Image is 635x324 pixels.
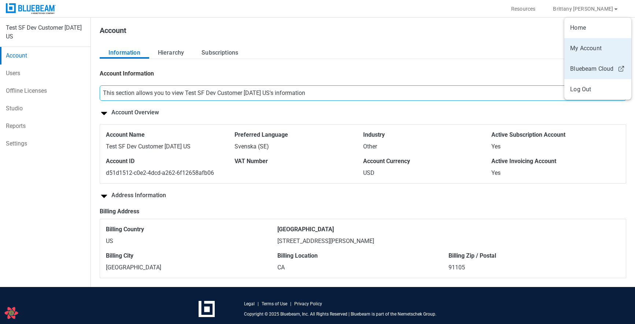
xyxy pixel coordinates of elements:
img: Bluebeam, Inc. [6,3,56,14]
span: [GEOGRAPHIC_DATA] [277,225,620,234]
span: Billing Zip / Postal [448,251,620,260]
span: Billing City [106,251,277,260]
div: Billing Address [100,207,626,216]
span: CA [277,264,285,271]
span: Billing Location [277,251,449,260]
a: Legal [244,301,255,307]
span: Account Name [106,130,235,139]
span: d51d1512-c0e2-4dcd-a262-6f12658afb06 [106,169,214,176]
span: Other [363,143,377,150]
span: USD [363,169,374,176]
h1: Account [100,26,126,38]
button: Subscriptions [193,47,247,59]
span: Active Subscription Account [491,130,620,139]
span: Account ID [106,157,235,166]
span: Active Invoicing Account [491,157,620,166]
span: Account Currency [363,157,492,166]
p: Copyright © 2025 Bluebeam, Inc. All Rights Reserved | Bluebeam is part of the Nemetschek Group. [244,311,436,317]
button: Brittany [PERSON_NAME] [544,3,628,15]
li: Log Out [564,79,631,100]
span: Svenska (SE) [235,143,269,150]
span: Preferred Language [235,130,363,139]
h2: Account Information [100,70,154,78]
div: Test SF Dev Customer [DATE] US [6,23,85,41]
span: 91105 [448,264,465,271]
span: Billing Country [106,225,277,234]
div: This section allows you to view Test SF Dev Customer [DATE] US's information [100,85,626,101]
a: Privacy Policy [294,301,322,307]
span: Test SF Dev Customer [DATE] US [106,143,191,150]
button: Hierarchy [149,47,193,59]
button: Resources [502,3,544,15]
span: US [106,238,113,244]
li: My Account [564,38,631,59]
span: [GEOGRAPHIC_DATA] [106,264,161,271]
li: Home [564,18,631,38]
button: Open React Query Devtools [4,306,19,320]
li: Bluebeam Cloud [564,59,631,79]
div: | | [244,301,322,307]
button: Information [100,47,149,59]
a: Terms of Use [262,301,287,307]
span: VAT Number [235,157,363,166]
span: Yes [491,169,501,176]
span: Industry [363,130,492,139]
span: Yes [491,143,501,150]
span: [STREET_ADDRESS][PERSON_NAME] [277,238,374,244]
